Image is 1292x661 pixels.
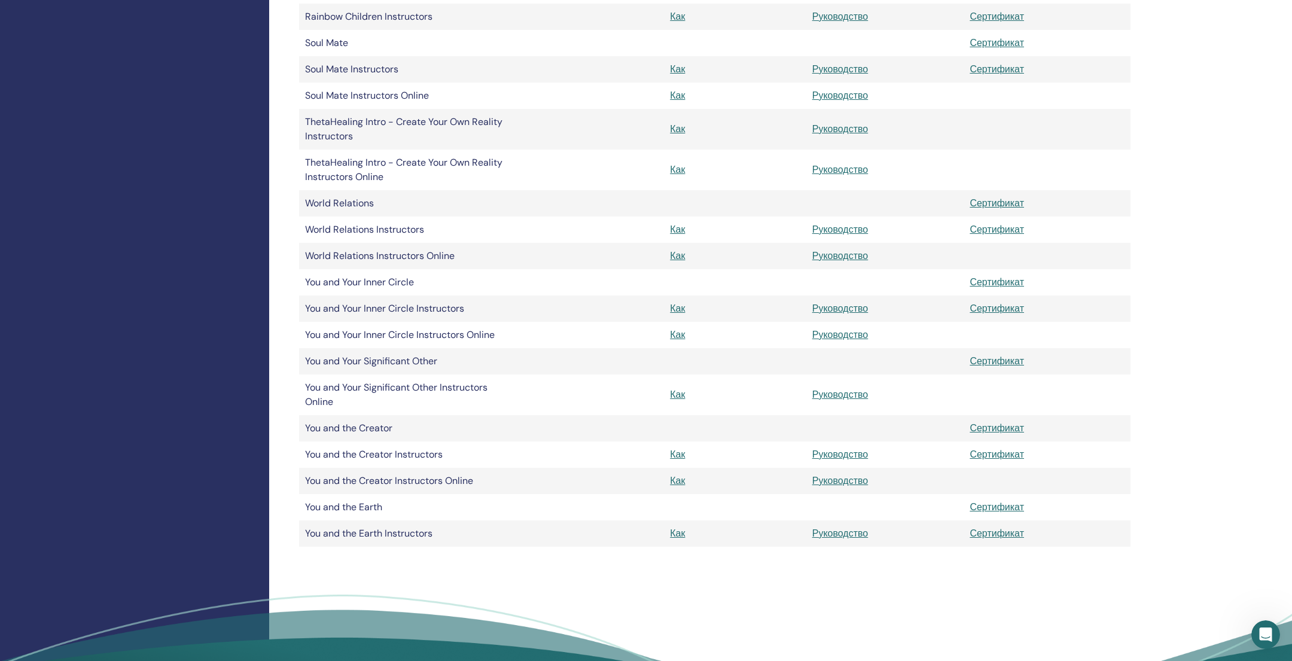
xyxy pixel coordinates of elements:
[812,123,869,135] a: Руководство
[299,190,514,217] td: World Relations
[299,109,514,150] td: ThetaHealing Intro - Create Your Own Reality Instructors
[670,249,685,262] a: Как
[970,223,1024,236] a: Сертификат
[670,223,685,236] a: Как
[970,276,1024,288] a: Сертификат
[1251,620,1280,649] iframe: Intercom live chat
[299,374,514,415] td: You and Your Significant Other Instructors Online
[299,83,514,109] td: Soul Mate Instructors Online
[812,474,869,487] a: Руководство
[299,4,514,30] td: Rainbow Children Instructors
[812,223,869,236] a: Руководство
[970,36,1024,49] a: Сертификат
[670,388,685,401] a: Как
[299,322,514,348] td: You and Your Inner Circle Instructors Online
[299,150,514,190] td: ThetaHealing Intro - Create Your Own Reality Instructors Online
[299,441,514,468] td: You and the Creator Instructors
[812,89,869,102] a: Руководство
[670,163,685,176] a: Как
[812,388,869,401] a: Руководство
[670,63,685,75] a: Как
[812,63,869,75] a: Руководство
[970,501,1024,513] a: Сертификат
[812,302,869,315] a: Руководство
[299,56,514,83] td: Soul Mate Instructors
[299,348,514,374] td: You and Your Significant Other
[670,527,685,540] a: Как
[299,494,514,520] td: You and the Earth
[812,249,869,262] a: Руководство
[299,269,514,296] td: You and Your Inner Circle
[670,474,685,487] a: Как
[970,197,1024,209] a: Сертификат
[299,520,514,547] td: You and the Earth Instructors
[970,527,1024,540] a: Сертификат
[299,415,514,441] td: You and the Creator
[812,10,869,23] a: Руководство
[812,527,869,540] a: Руководство
[670,448,685,461] a: Как
[299,30,514,56] td: Soul Mate
[812,328,869,341] a: Руководство
[670,123,685,135] a: Как
[970,302,1024,315] a: Сертификат
[670,10,685,23] a: Как
[970,63,1024,75] a: Сертификат
[299,243,514,269] td: World Relations Instructors Online
[970,355,1024,367] a: Сертификат
[970,422,1024,434] a: Сертификат
[812,163,869,176] a: Руководство
[970,10,1024,23] a: Сертификат
[670,89,685,102] a: Как
[812,448,869,461] a: Руководство
[299,217,514,243] td: World Relations Instructors
[970,448,1024,461] a: Сертификат
[299,296,514,322] td: You and Your Inner Circle Instructors
[670,328,685,341] a: Как
[670,302,685,315] a: Как
[299,468,514,494] td: You and the Creator Instructors Online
